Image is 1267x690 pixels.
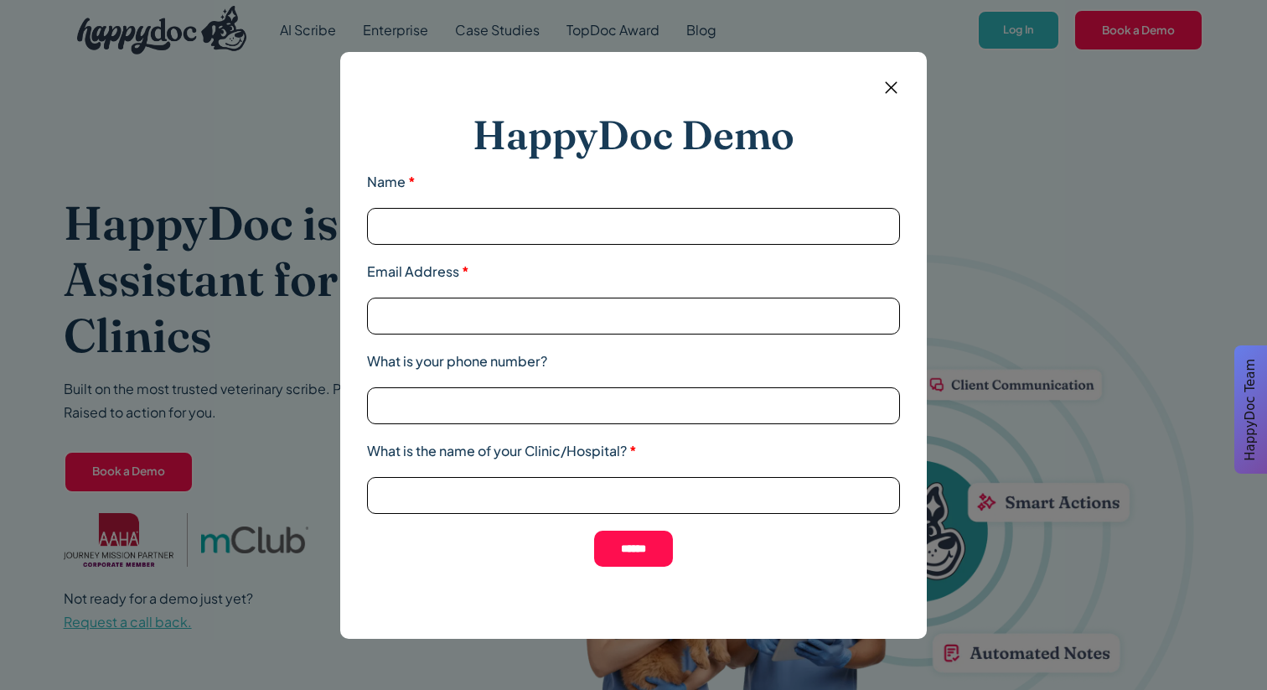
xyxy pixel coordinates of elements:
[367,441,900,461] label: What is the name of your Clinic/Hospital?
[367,79,900,599] form: Email form 2
[367,351,900,371] label: What is your phone number?
[473,111,794,159] h2: HappyDoc Demo
[367,262,900,282] label: Email Address
[367,172,900,192] label: Name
